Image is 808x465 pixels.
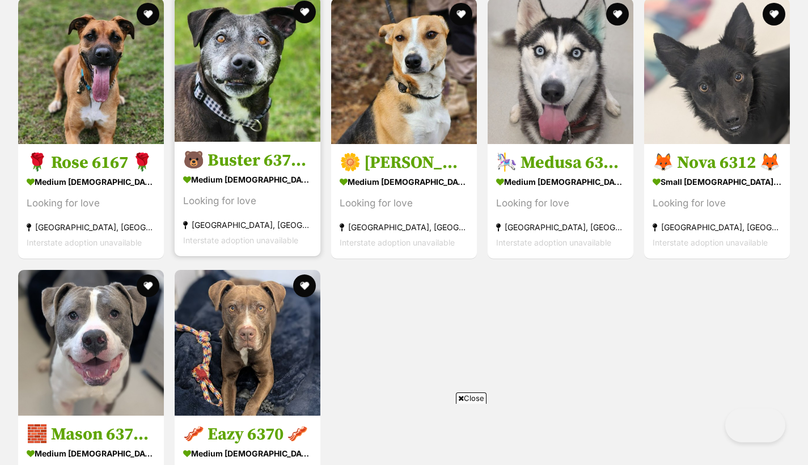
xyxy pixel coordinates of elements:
h3: 🎠 Medusa 6366 🎠 [496,153,625,174]
span: Interstate adoption unavailable [496,238,611,248]
div: Looking for love [183,194,312,209]
h3: 🌼 [PERSON_NAME] 6367 🌼 [340,153,468,174]
div: [GEOGRAPHIC_DATA], [GEOGRAPHIC_DATA] [653,220,781,235]
button: favourite [293,274,316,297]
button: favourite [137,274,159,297]
h3: 🥓 Eazy 6370 🥓 [183,424,312,445]
h3: 🧱 Mason 6377 🧱 [27,424,155,445]
div: medium [DEMOGRAPHIC_DATA] Dog [183,445,312,462]
h3: 🌹 Rose 6167 🌹 [27,153,155,174]
span: Interstate adoption unavailable [340,238,455,248]
iframe: Help Scout Beacon - Open [725,408,785,442]
button: favourite [450,3,472,26]
div: [GEOGRAPHIC_DATA], [GEOGRAPHIC_DATA] [27,220,155,235]
div: Looking for love [340,196,468,212]
div: small [DEMOGRAPHIC_DATA] Dog [653,174,781,191]
span: Close [456,392,487,404]
div: medium [DEMOGRAPHIC_DATA] Dog [340,174,468,191]
div: medium [DEMOGRAPHIC_DATA] Dog [27,174,155,191]
span: Interstate adoption unavailable [27,238,142,248]
div: [GEOGRAPHIC_DATA], [GEOGRAPHIC_DATA] [183,218,312,233]
div: medium [DEMOGRAPHIC_DATA] Dog [496,174,625,191]
button: favourite [606,3,629,26]
div: medium [DEMOGRAPHIC_DATA] Dog [27,445,155,462]
div: [GEOGRAPHIC_DATA], [GEOGRAPHIC_DATA] [496,220,625,235]
h3: 🐻 Buster 6375 🐻 [183,150,312,172]
button: favourite [763,3,785,26]
div: medium [DEMOGRAPHIC_DATA] Dog [183,172,312,188]
span: Interstate adoption unavailable [183,236,298,246]
img: 🥓 Eazy 6370 🥓 [175,270,320,416]
a: 🦊 Nova 6312 🦊 small [DEMOGRAPHIC_DATA] Dog Looking for love [GEOGRAPHIC_DATA], [GEOGRAPHIC_DATA] ... [644,144,790,259]
a: 🎠 Medusa 6366 🎠 medium [DEMOGRAPHIC_DATA] Dog Looking for love [GEOGRAPHIC_DATA], [GEOGRAPHIC_DAT... [488,144,633,259]
div: Looking for love [653,196,781,212]
img: 🧱 Mason 6377 🧱 [18,270,164,416]
button: favourite [137,3,159,26]
button: favourite [293,1,316,23]
div: Looking for love [496,196,625,212]
a: 🌼 [PERSON_NAME] 6367 🌼 medium [DEMOGRAPHIC_DATA] Dog Looking for love [GEOGRAPHIC_DATA], [GEOGRAP... [331,144,477,259]
span: Interstate adoption unavailable [653,238,768,248]
div: [GEOGRAPHIC_DATA], [GEOGRAPHIC_DATA] [340,220,468,235]
a: 🌹 Rose 6167 🌹 medium [DEMOGRAPHIC_DATA] Dog Looking for love [GEOGRAPHIC_DATA], [GEOGRAPHIC_DATA]... [18,144,164,259]
div: Looking for love [27,196,155,212]
a: 🐻 Buster 6375 🐻 medium [DEMOGRAPHIC_DATA] Dog Looking for love [GEOGRAPHIC_DATA], [GEOGRAPHIC_DAT... [175,142,320,257]
h3: 🦊 Nova 6312 🦊 [653,153,781,174]
iframe: Advertisement [198,408,611,459]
